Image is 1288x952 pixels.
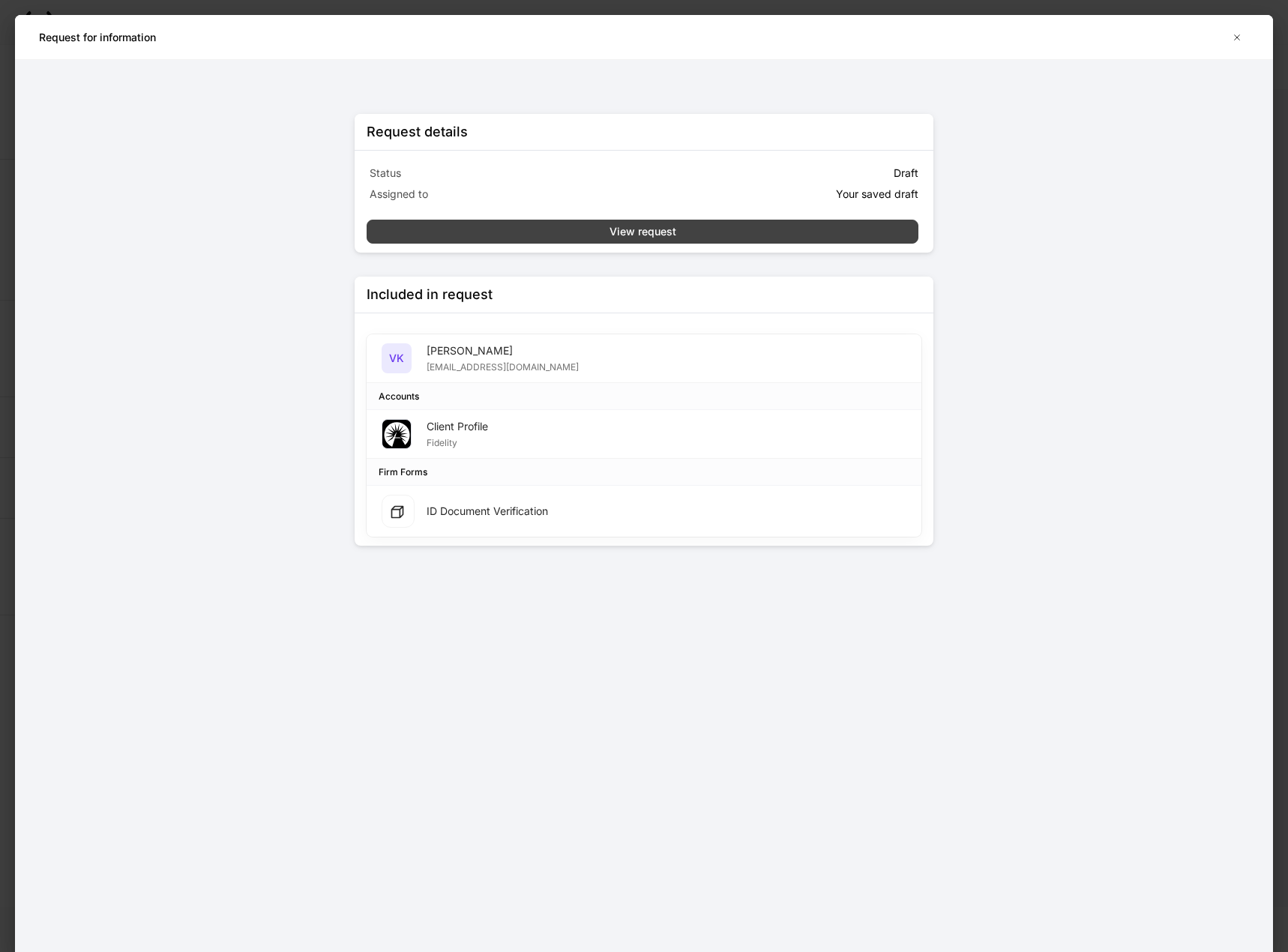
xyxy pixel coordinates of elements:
div: Included in request [367,286,493,304]
button: View request [367,220,918,244]
h5: VK [389,351,404,366]
p: Status [370,166,641,181]
div: Client Profile [427,419,488,434]
p: Draft [894,166,918,181]
div: Fidelity [427,434,488,449]
div: View request [610,224,676,239]
h5: Request for information [39,30,156,45]
p: Your saved draft [836,187,918,202]
p: Assigned to [370,187,641,202]
div: [PERSON_NAME] [427,343,579,358]
div: [EMAIL_ADDRESS][DOMAIN_NAME] [427,358,579,373]
div: Accounts [379,389,419,403]
div: Firm Forms [379,465,427,479]
div: ID Document Verification [427,504,548,519]
div: Request details [367,123,468,141]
